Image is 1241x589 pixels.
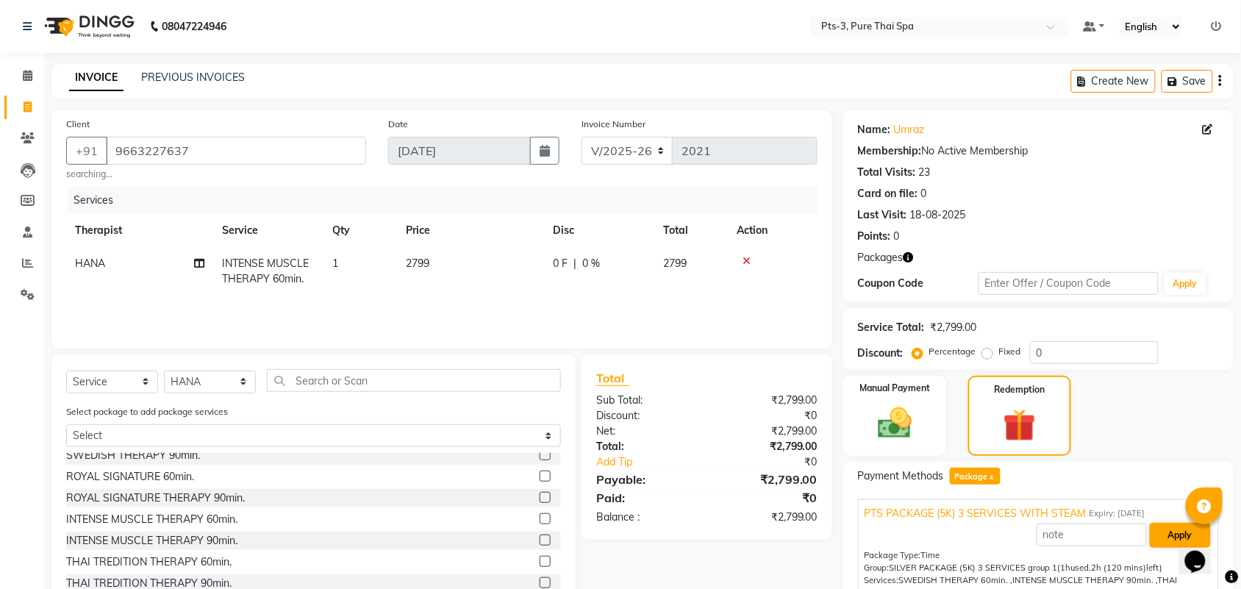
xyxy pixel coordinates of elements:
[66,533,237,549] div: INTENSE MUSCLE THERAPY 90min.
[654,214,728,247] th: Total
[585,454,727,470] a: Add Tip
[1090,507,1145,520] span: Expiry: [DATE]
[728,214,818,247] th: Action
[573,256,576,271] span: |
[919,165,931,180] div: 23
[707,408,829,424] div: ₹0
[1150,523,1211,548] button: Apply
[894,122,925,138] a: Umraz
[1162,70,1213,93] button: Save
[582,118,645,131] label: Invoice Number
[1058,563,1071,573] span: (1h
[868,404,923,443] img: _cash.svg
[66,214,213,247] th: Therapist
[66,490,245,506] div: ROYAL SIGNATURE THERAPY 90min.
[858,468,944,484] span: Payment Methods
[141,71,245,84] a: PREVIOUS INVOICES
[1165,273,1206,295] button: Apply
[931,320,977,335] div: ₹2,799.00
[858,165,916,180] div: Total Visits:
[1179,530,1226,574] iframe: chat widget
[858,250,904,265] span: Packages
[66,512,237,527] div: INTENSE MUSCLE THERAPY 60min.
[890,563,1058,573] span: SILVER PACKAGE (5K) 3 SERVICES group 1
[1013,575,1158,585] span: INTENSE MUSCLE THERAPY 90min. ,
[106,137,366,165] input: Search by Name/Mobile/Email/Code
[865,575,899,585] span: Services:
[66,137,107,165] button: +91
[995,383,1045,396] label: Redemption
[37,6,138,47] img: logo
[858,276,979,291] div: Coupon Code
[858,143,1219,159] div: No Active Membership
[858,320,925,335] div: Service Total:
[585,471,707,488] div: Payable:
[323,214,397,247] th: Qty
[858,207,907,223] div: Last Visit:
[553,256,568,271] span: 0 F
[707,471,829,488] div: ₹2,799.00
[993,405,1046,446] img: _gift.svg
[950,468,1001,485] span: Package
[222,257,309,285] span: INTENSE MUSCLE THERAPY 60min.
[332,257,338,270] span: 1
[397,214,544,247] th: Price
[1037,524,1147,546] input: note
[890,563,1163,573] span: used, left)
[388,118,408,131] label: Date
[406,257,429,270] span: 2799
[858,122,891,138] div: Name:
[66,405,228,418] label: Select package to add package services
[75,257,105,270] span: HANA
[585,439,707,454] div: Total:
[544,214,654,247] th: Disc
[707,510,829,525] div: ₹2,799.00
[894,229,900,244] div: 0
[999,345,1021,358] label: Fixed
[66,469,194,485] div: ROYAL SIGNATURE 60min.
[865,550,921,560] span: Package Type:
[585,408,707,424] div: Discount:
[929,345,976,358] label: Percentage
[921,550,940,560] span: Time
[727,454,829,470] div: ₹0
[66,118,90,131] label: Client
[858,186,918,201] div: Card on file:
[707,489,829,507] div: ₹0
[707,424,829,439] div: ₹2,799.00
[66,168,366,181] small: searching...
[69,65,124,91] a: INVOICE
[899,575,1013,585] span: SWEDISH THERAPY 60min. ,
[585,393,707,408] div: Sub Total:
[66,554,232,570] div: THAI TREDITION THERAPY 60min.
[858,229,891,244] div: Points:
[707,393,829,408] div: ₹2,799.00
[585,489,707,507] div: Paid:
[213,214,323,247] th: Service
[910,207,966,223] div: 18-08-2025
[585,424,707,439] div: Net:
[663,257,687,270] span: 2799
[979,272,1159,295] input: Enter Offer / Coupon Code
[585,510,707,525] div: Balance :
[596,371,630,386] span: Total
[582,256,600,271] span: 0 %
[865,506,1087,521] span: PTS PACKAGE (5K) 3 SERVICES WITH STEAM
[267,369,561,392] input: Search or Scan
[68,187,829,214] div: Services
[865,563,890,573] span: Group:
[1092,563,1147,573] span: 2h (120 mins)
[1071,70,1156,93] button: Create New
[859,382,930,395] label: Manual Payment
[858,346,904,361] div: Discount:
[987,474,995,482] span: 4
[707,439,829,454] div: ₹2,799.00
[858,143,922,159] div: Membership:
[921,186,927,201] div: 0
[66,448,200,463] div: SWEDISH THERAPY 90min.
[162,6,226,47] b: 08047224946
